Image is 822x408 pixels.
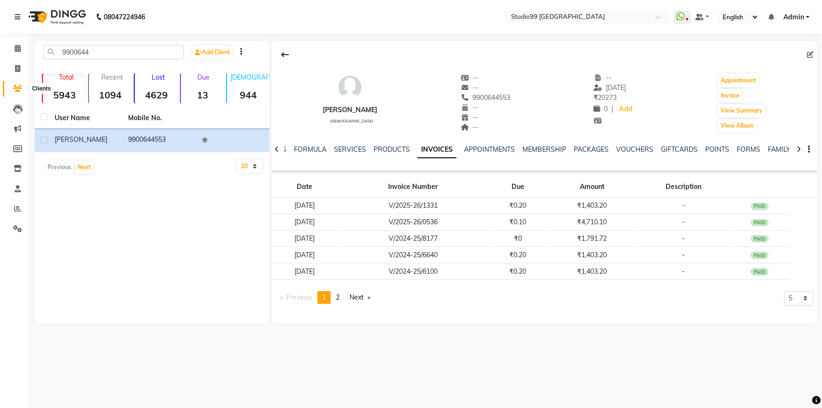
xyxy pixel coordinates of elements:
td: ₹1,791.72 [548,230,636,247]
a: VOUCHERS [616,145,653,154]
td: V/2024-25/6640 [338,247,488,263]
th: Amount [548,176,636,198]
strong: 13 [181,89,224,101]
p: Total [47,73,86,82]
a: Add Client [193,46,232,59]
span: 9900644553 [461,93,511,102]
button: View Album [718,119,756,132]
button: Invoice [718,89,742,102]
span: -- [461,123,479,131]
span: Admin [783,12,804,22]
td: V/2025-26/1331 [338,198,488,214]
span: - [682,234,685,243]
button: Next [75,161,93,174]
span: - [682,267,685,276]
span: -- [461,113,479,122]
th: User Name [49,107,122,129]
img: logo [24,4,89,30]
a: APPOINTMENTS [464,145,515,154]
span: ₹ [594,93,598,102]
td: [DATE] [271,247,338,263]
a: PACKAGES [574,145,609,154]
td: V/2024-25/6100 [338,263,488,280]
a: FORMULA [294,145,326,154]
span: -- [461,83,479,92]
div: [PERSON_NAME] [323,105,377,115]
div: Clients [30,83,53,94]
th: Date [271,176,338,198]
strong: 944 [227,89,270,101]
span: | [612,104,614,114]
th: Invoice Number [338,176,488,198]
a: SERVICES [334,145,366,154]
p: Lost [138,73,178,82]
strong: 5943 [43,89,86,101]
p: Recent [93,73,132,82]
b: 08047224946 [104,4,145,30]
input: Search by Name/Mobile/Email/Code [44,45,184,59]
a: POINTS [705,145,729,154]
td: [DATE] [271,263,338,280]
td: ₹0.20 [488,198,548,214]
span: [DATE] [594,83,627,92]
td: [DATE] [271,198,338,214]
td: ₹0.20 [488,263,548,280]
td: [DATE] [271,214,338,230]
a: MEMBERSHIP [522,145,566,154]
a: GIFTCARDS [661,145,698,154]
span: [PERSON_NAME] [55,135,107,144]
th: Due [488,176,548,198]
div: Back to Client [275,46,295,64]
p: Due [183,73,224,82]
a: Add [618,103,634,116]
td: ₹4,710.10 [548,214,636,230]
span: -- [594,73,612,82]
div: PAID [751,268,769,276]
span: -- [461,103,479,112]
span: - [682,201,685,210]
a: FAMILY [768,145,790,154]
nav: Pagination [275,291,375,304]
th: Description [636,176,731,198]
div: PAID [751,203,769,210]
td: V/2024-25/8177 [338,230,488,247]
span: [DEMOGRAPHIC_DATA] [330,119,373,123]
div: PAID [751,235,769,243]
strong: 1094 [89,89,132,101]
span: -- [461,73,479,82]
a: Next [345,291,375,304]
span: Previous [286,293,312,302]
a: FORMS [737,145,760,154]
td: ₹0.20 [488,247,548,263]
span: 0 [594,105,608,113]
td: ₹0.10 [488,214,548,230]
p: [DEMOGRAPHIC_DATA] [231,73,270,82]
td: ₹1,403.20 [548,198,636,214]
span: - [682,251,685,259]
strong: 4629 [135,89,178,101]
a: PRODUCTS [374,145,410,154]
td: 9900644553 [122,129,196,152]
div: PAID [751,252,769,259]
td: ₹0 [488,230,548,247]
button: Appointment [718,74,758,87]
img: avatar [336,73,364,101]
td: V/2025-26/0536 [338,214,488,230]
td: ₹1,403.20 [548,247,636,263]
span: - [682,218,685,226]
span: 20273 [594,93,617,102]
div: PAID [751,219,769,227]
td: ₹1,403.20 [548,263,636,280]
button: View Summary [718,104,765,117]
a: INVOICES [417,141,456,158]
th: Mobile No. [122,107,196,129]
span: 2 [336,293,340,302]
span: 1 [322,293,326,302]
td: [DATE] [271,230,338,247]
